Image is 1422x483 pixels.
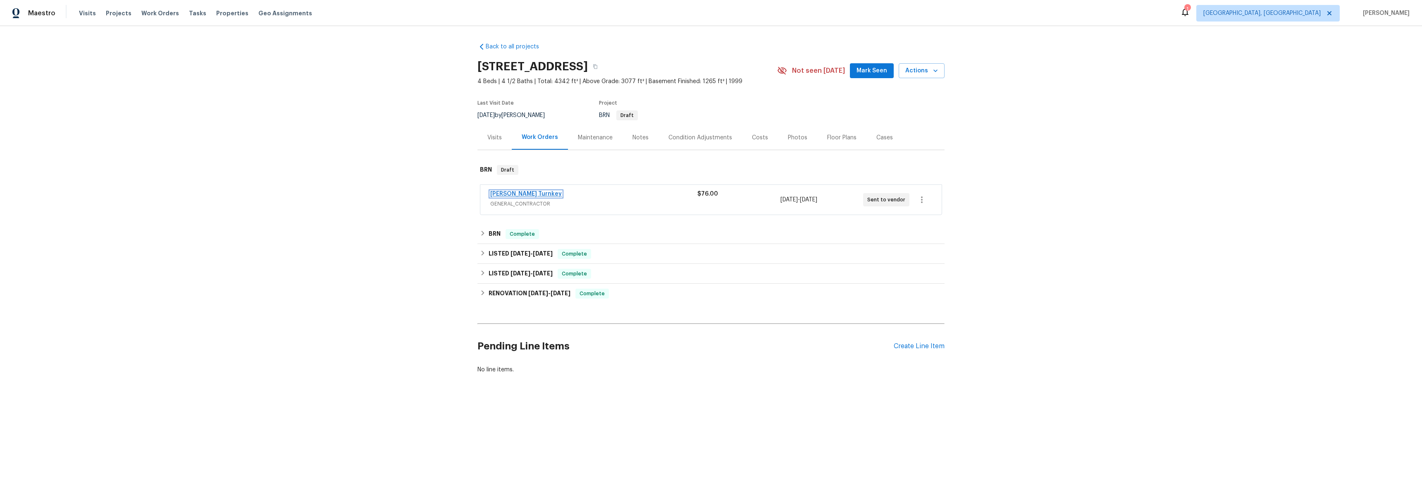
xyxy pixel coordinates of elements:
h2: [STREET_ADDRESS] [477,62,588,71]
span: Complete [558,250,590,258]
div: No line items. [477,366,945,374]
span: Not seen [DATE] [792,67,845,75]
span: Sent to vendor [867,196,909,204]
span: Mark Seen [857,66,887,76]
span: Complete [558,270,590,278]
span: Maestro [28,9,55,17]
div: by [PERSON_NAME] [477,110,555,120]
span: [DATE] [551,290,570,296]
span: [DATE] [511,270,530,276]
h6: LISTED [489,249,553,259]
a: [PERSON_NAME] Turnkey [490,191,562,197]
span: 4 Beds | 4 1/2 Baths | Total: 4342 ft² | Above Grade: 3077 ft² | Basement Finished: 1265 ft² | 1999 [477,77,777,86]
span: $76.00 [697,191,718,197]
div: Work Orders [522,133,558,141]
span: Projects [106,9,131,17]
button: Mark Seen [850,63,894,79]
span: [DATE] [511,251,530,256]
span: Complete [576,289,608,298]
span: Draft [498,166,518,174]
div: Condition Adjustments [668,134,732,142]
span: Project [599,100,617,105]
button: Copy Address [588,59,603,74]
span: [DATE] [800,197,817,203]
div: Notes [632,134,649,142]
span: - [511,270,553,276]
span: Work Orders [141,9,179,17]
div: Photos [788,134,807,142]
div: Create Line Item [894,342,945,350]
h6: RENOVATION [489,289,570,299]
button: Actions [899,63,945,79]
span: Tasks [189,10,206,16]
div: Cases [876,134,893,142]
span: BRN [599,112,638,118]
div: 1 [1184,5,1190,13]
h6: BRN [480,165,492,175]
span: Complete [506,230,538,238]
span: [DATE] [528,290,548,296]
div: LISTED [DATE]-[DATE]Complete [477,264,945,284]
span: [DATE] [477,112,495,118]
h6: BRN [489,229,501,239]
div: LISTED [DATE]-[DATE]Complete [477,244,945,264]
span: - [528,290,570,296]
h2: Pending Line Items [477,327,894,366]
span: [GEOGRAPHIC_DATA], [GEOGRAPHIC_DATA] [1203,9,1321,17]
span: [DATE] [533,251,553,256]
div: Floor Plans [827,134,857,142]
span: Properties [216,9,248,17]
span: Draft [617,113,637,118]
span: Geo Assignments [258,9,312,17]
span: [DATE] [533,270,553,276]
span: Actions [905,66,938,76]
div: Visits [487,134,502,142]
span: - [511,251,553,256]
span: [DATE] [780,197,798,203]
span: GENERAL_CONTRACTOR [490,200,697,208]
span: - [780,196,817,204]
a: Back to all projects [477,43,557,51]
div: Maintenance [578,134,613,142]
h6: LISTED [489,269,553,279]
span: Visits [79,9,96,17]
div: BRN Complete [477,224,945,244]
div: BRN Draft [477,157,945,183]
span: [PERSON_NAME] [1360,9,1410,17]
div: RENOVATION [DATE]-[DATE]Complete [477,284,945,304]
span: Last Visit Date [477,100,514,105]
div: Costs [752,134,768,142]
